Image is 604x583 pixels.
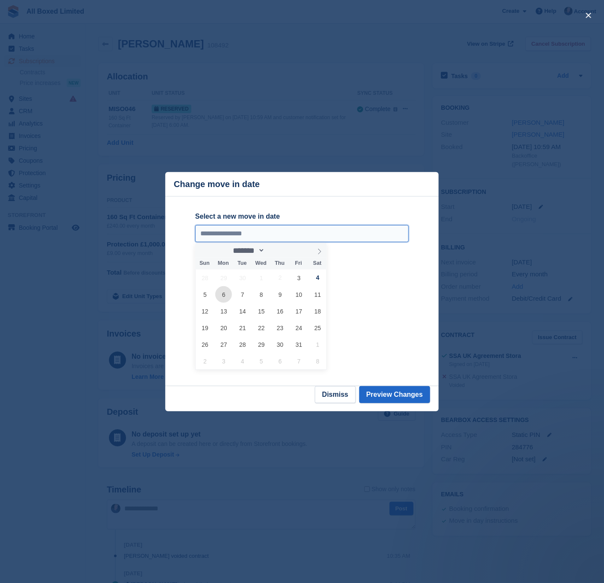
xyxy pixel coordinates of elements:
[215,336,232,353] span: October 27, 2025
[582,9,595,22] button: close
[215,353,232,369] span: November 3, 2025
[234,270,251,286] span: September 30, 2025
[252,261,270,266] span: Wed
[215,286,232,303] span: October 6, 2025
[174,179,260,189] p: Change move in date
[234,319,251,336] span: October 21, 2025
[253,353,270,369] span: November 5, 2025
[272,303,288,319] span: October 16, 2025
[308,261,327,266] span: Sat
[253,336,270,353] span: October 29, 2025
[309,286,326,303] span: October 11, 2025
[215,319,232,336] span: October 20, 2025
[309,336,326,353] span: November 1, 2025
[253,270,270,286] span: October 1, 2025
[234,336,251,353] span: October 28, 2025
[196,270,213,286] span: September 28, 2025
[270,261,289,266] span: Thu
[315,386,355,403] button: Dismiss
[196,319,213,336] span: October 19, 2025
[309,303,326,319] span: October 18, 2025
[234,353,251,369] span: November 4, 2025
[214,261,233,266] span: Mon
[253,319,270,336] span: October 22, 2025
[272,270,288,286] span: October 2, 2025
[234,286,251,303] span: October 7, 2025
[290,319,307,336] span: October 24, 2025
[309,353,326,369] span: November 8, 2025
[290,286,307,303] span: October 10, 2025
[289,261,308,266] span: Fri
[234,303,251,319] span: October 14, 2025
[290,303,307,319] span: October 17, 2025
[195,211,409,222] label: Select a new move in date
[196,336,213,353] span: October 26, 2025
[290,353,307,369] span: November 7, 2025
[290,270,307,286] span: October 3, 2025
[215,303,232,319] span: October 13, 2025
[290,336,307,353] span: October 31, 2025
[196,353,213,369] span: November 2, 2025
[196,286,213,303] span: October 5, 2025
[272,319,288,336] span: October 23, 2025
[265,246,292,255] input: Year
[233,261,252,266] span: Tue
[359,386,431,403] button: Preview Changes
[272,286,288,303] span: October 9, 2025
[272,353,288,369] span: November 6, 2025
[309,319,326,336] span: October 25, 2025
[253,303,270,319] span: October 15, 2025
[272,336,288,353] span: October 30, 2025
[215,270,232,286] span: September 29, 2025
[230,246,265,255] select: Month
[309,270,326,286] span: October 4, 2025
[195,261,214,266] span: Sun
[196,303,213,319] span: October 12, 2025
[253,286,270,303] span: October 8, 2025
